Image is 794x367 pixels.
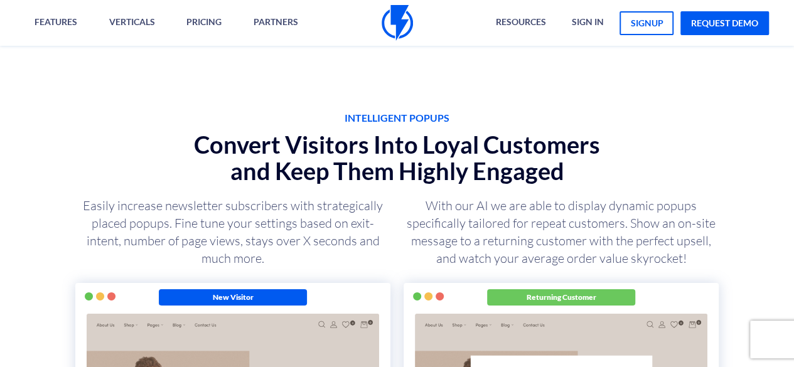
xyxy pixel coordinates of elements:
h2: Convert Visitors Into Loyal Customers and Keep Them Highly Engaged [186,132,608,184]
a: request demo [680,11,769,35]
p: Easily increase newsletter subscribers with strategically placed popups. Fine tune your settings ... [75,197,390,267]
p: With our AI we are able to display dynamic popups specifically tailored for repeat customers. Sho... [404,197,719,267]
div: Returning Customer [487,289,635,306]
span: Intelligent POPUPS [186,111,608,125]
div: New Visitor [159,289,307,306]
a: signup [620,11,673,35]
